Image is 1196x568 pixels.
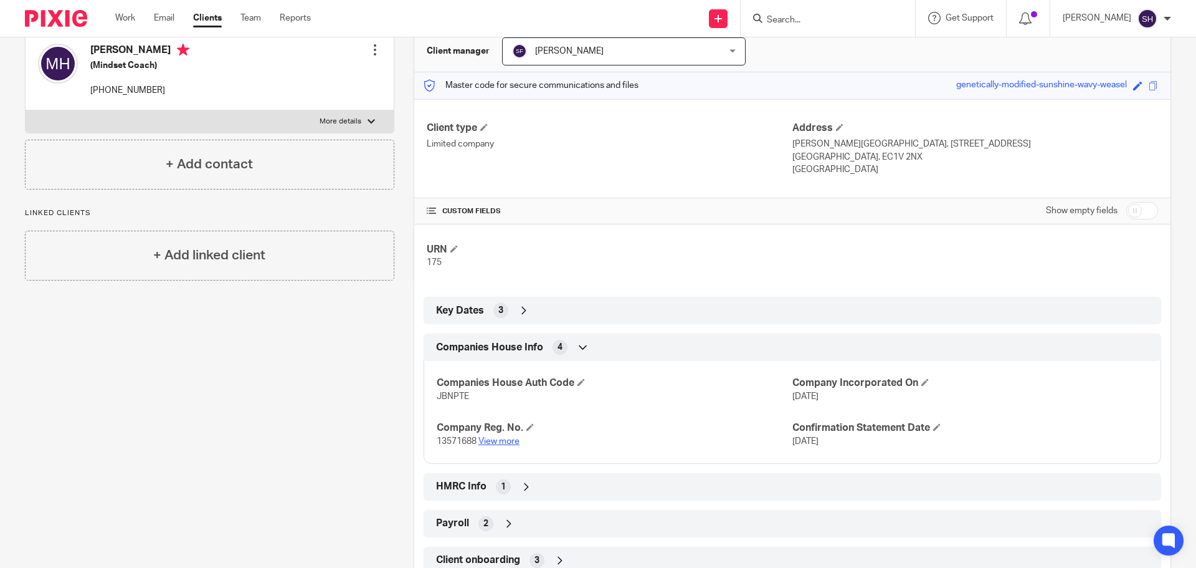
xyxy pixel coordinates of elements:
[501,481,506,493] span: 1
[437,437,477,446] span: 13571688
[792,421,1148,435] h4: Confirmation Statement Date
[177,44,189,56] i: Primary
[115,12,135,24] a: Work
[766,15,878,26] input: Search
[280,12,311,24] a: Reports
[436,517,469,530] span: Payroll
[498,304,503,317] span: 3
[154,12,174,24] a: Email
[1046,205,1118,217] label: Show empty fields
[437,377,792,390] h4: Companies House Auth Code
[792,377,1148,390] h4: Company Incorporated On
[427,122,792,135] h4: Client type
[436,341,543,354] span: Companies House Info
[792,437,819,446] span: [DATE]
[166,155,253,174] h4: + Add contact
[956,79,1127,93] div: genetically-modified-sunshine-wavy-weasel
[437,421,792,435] h4: Company Reg. No.
[436,480,486,493] span: HMRC Info
[792,163,1158,176] p: [GEOGRAPHIC_DATA]
[320,117,361,127] p: More details
[427,206,792,216] h4: CUSTOM FIELDS
[558,341,562,354] span: 4
[436,304,484,317] span: Key Dates
[512,44,527,59] img: svg%3E
[240,12,261,24] a: Team
[792,122,1158,135] h4: Address
[193,12,222,24] a: Clients
[427,138,792,150] p: Limited company
[1137,9,1157,29] img: svg%3E
[1063,12,1131,24] p: [PERSON_NAME]
[792,151,1158,163] p: [GEOGRAPHIC_DATA], EC1V 2NX
[478,437,520,446] a: View more
[25,10,87,27] img: Pixie
[946,14,994,22] span: Get Support
[424,79,638,92] p: Master code for secure communications and files
[427,45,490,57] h3: Client manager
[483,517,488,530] span: 2
[792,138,1158,150] p: [PERSON_NAME][GEOGRAPHIC_DATA], [STREET_ADDRESS]
[25,208,394,218] p: Linked clients
[427,258,442,267] span: 175
[153,246,265,265] h4: + Add linked client
[90,84,189,97] p: [PHONE_NUMBER]
[436,554,520,567] span: Client onboarding
[534,554,539,567] span: 3
[38,44,78,84] img: svg%3E
[90,44,189,59] h4: [PERSON_NAME]
[90,59,189,72] h5: (Mindset Coach)
[437,392,469,401] span: JBNPTE
[535,47,604,55] span: [PERSON_NAME]
[427,243,792,256] h4: URN
[792,392,819,401] span: [DATE]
